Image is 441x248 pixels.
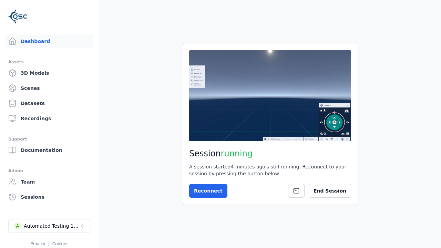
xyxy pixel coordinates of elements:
a: Documentation [6,143,93,157]
a: Cookies [52,241,69,246]
a: Team [6,175,93,189]
span: | [48,241,50,246]
div: Automated Testing 1 - Playwright [24,223,80,229]
div: Support [8,135,91,143]
a: Datasets [6,96,93,110]
a: Scenes [6,81,93,95]
div: A [14,223,21,229]
img: Logo [8,7,28,26]
span: running [221,149,253,158]
a: Sessions [6,190,93,204]
h2: Session [189,148,351,159]
a: Privacy [30,241,45,246]
button: Reconnect [189,184,227,198]
div: Admin [8,167,91,175]
button: End Session [309,184,351,198]
a: 3D Models [6,66,93,80]
a: Recordings [6,112,93,125]
button: Select a workspace [8,219,91,233]
a: Dashboard [6,34,93,48]
div: Assets [8,58,91,66]
div: A session started 4 minutes ago is still running. Reconnect to your session by pressing the butto... [189,163,351,177]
